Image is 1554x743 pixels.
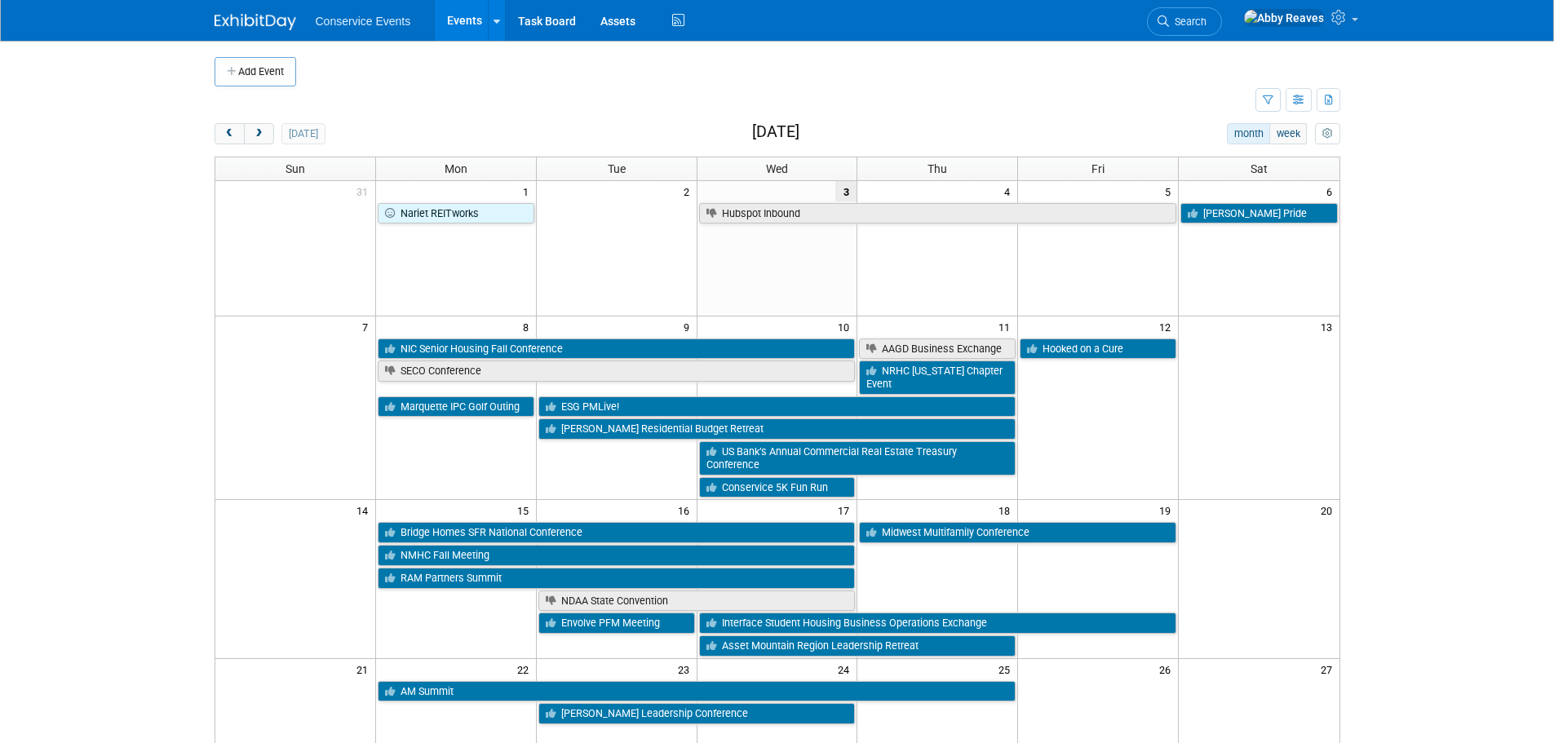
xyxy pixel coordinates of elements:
a: Envolve PFM Meeting [538,613,695,634]
a: Hooked on a Cure [1020,338,1176,360]
a: Search [1147,7,1222,36]
span: 19 [1158,500,1178,520]
span: Tue [608,162,626,175]
a: Midwest Multifamily Conference [859,522,1176,543]
a: Asset Mountain Region Leadership Retreat [699,635,1016,657]
span: Fri [1091,162,1105,175]
span: 18 [997,500,1017,520]
span: 5 [1163,181,1178,201]
a: AAGD Business Exchange [859,338,1016,360]
span: 17 [836,500,857,520]
a: Hubspot Inbound [699,203,1177,224]
img: Abby Reaves [1243,9,1325,27]
span: 26 [1158,659,1178,679]
span: 20 [1319,500,1339,520]
span: 16 [676,500,697,520]
a: Bridge Homes SFR National Conference [378,522,856,543]
a: NIC Senior Housing Fall Conference [378,338,856,360]
span: 15 [516,500,536,520]
span: 22 [516,659,536,679]
button: next [244,123,274,144]
span: Conservice Events [316,15,411,28]
span: 31 [355,181,375,201]
button: Add Event [215,57,296,86]
a: AM Summit [378,681,1016,702]
span: Mon [445,162,467,175]
span: Search [1169,15,1206,28]
span: 13 [1319,316,1339,337]
a: US Bank’s Annual Commercial Real Estate Treasury Conference [699,441,1016,475]
a: [PERSON_NAME] Residential Budget Retreat [538,418,1016,440]
a: [PERSON_NAME] Pride [1180,203,1337,224]
a: ESG PMLive! [538,396,1016,418]
a: Nariet REITworks [378,203,534,224]
span: 3 [835,181,857,201]
span: Wed [766,162,788,175]
a: SECO Conference [378,360,856,382]
span: Thu [928,162,947,175]
a: RAM Partners Summit [378,568,856,589]
a: Conservice 5K Fun Run [699,477,856,498]
button: month [1227,123,1270,144]
img: ExhibitDay [215,14,296,30]
span: 27 [1319,659,1339,679]
a: NDAA State Convention [538,590,856,612]
button: prev [215,123,245,144]
span: 11 [997,316,1017,337]
a: [PERSON_NAME] Leadership Conference [538,703,856,724]
a: Interface Student Housing Business Operations Exchange [699,613,1177,634]
span: 23 [676,659,697,679]
a: NMHC Fall Meeting [378,545,856,566]
span: 7 [361,316,375,337]
span: 10 [836,316,857,337]
a: NRHC [US_STATE] Chapter Event [859,360,1016,394]
span: 25 [997,659,1017,679]
i: Personalize Calendar [1322,129,1333,139]
span: Sun [286,162,305,175]
span: 21 [355,659,375,679]
a: Marquette IPC Golf Outing [378,396,534,418]
span: 8 [521,316,536,337]
span: 6 [1325,181,1339,201]
button: myCustomButton [1315,123,1339,144]
span: 4 [1003,181,1017,201]
span: 9 [682,316,697,337]
h2: [DATE] [752,123,799,141]
span: 1 [521,181,536,201]
span: 24 [836,659,857,679]
button: week [1269,123,1307,144]
span: 14 [355,500,375,520]
span: Sat [1251,162,1268,175]
button: [DATE] [281,123,325,144]
span: 2 [682,181,697,201]
span: 12 [1158,316,1178,337]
